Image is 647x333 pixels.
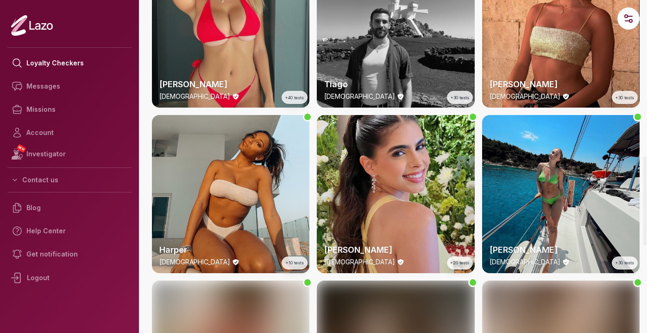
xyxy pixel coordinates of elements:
img: checker [482,115,640,273]
p: [DEMOGRAPHIC_DATA] [490,257,560,267]
span: +20 tests [450,260,469,266]
span: +30 tests [616,95,634,101]
span: +30 tests [616,260,634,266]
a: thumbcheckerHarper[DEMOGRAPHIC_DATA]+10 tests [152,115,309,273]
img: checker [152,115,309,273]
a: thumbchecker[PERSON_NAME][DEMOGRAPHIC_DATA]+30 tests [482,115,640,273]
h2: [PERSON_NAME] [490,78,632,91]
a: Get notification [7,243,132,266]
a: Blog [7,196,132,219]
span: +10 tests [286,260,304,266]
h2: Harper [159,243,302,256]
a: Loyalty Checkers [7,51,132,75]
h2: Tiago [324,78,467,91]
a: NEWInvestigator [7,144,132,164]
a: thumbchecker[PERSON_NAME][DEMOGRAPHIC_DATA]+20 tests [317,115,474,273]
img: checker [317,115,474,273]
h2: [PERSON_NAME] [324,243,467,256]
p: [DEMOGRAPHIC_DATA] [159,257,230,267]
span: NEW [16,144,26,153]
a: Account [7,121,132,144]
a: Messages [7,75,132,98]
h2: [PERSON_NAME] [159,78,302,91]
p: [DEMOGRAPHIC_DATA] [324,92,395,101]
p: [DEMOGRAPHIC_DATA] [324,257,395,267]
a: Help Center [7,219,132,243]
p: [DEMOGRAPHIC_DATA] [490,92,560,101]
button: Contact us [7,172,132,188]
span: +30 tests [451,95,469,101]
span: +40 tests [285,95,304,101]
div: Logout [7,266,132,290]
a: Missions [7,98,132,121]
p: [DEMOGRAPHIC_DATA] [159,92,230,101]
h2: [PERSON_NAME] [490,243,632,256]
